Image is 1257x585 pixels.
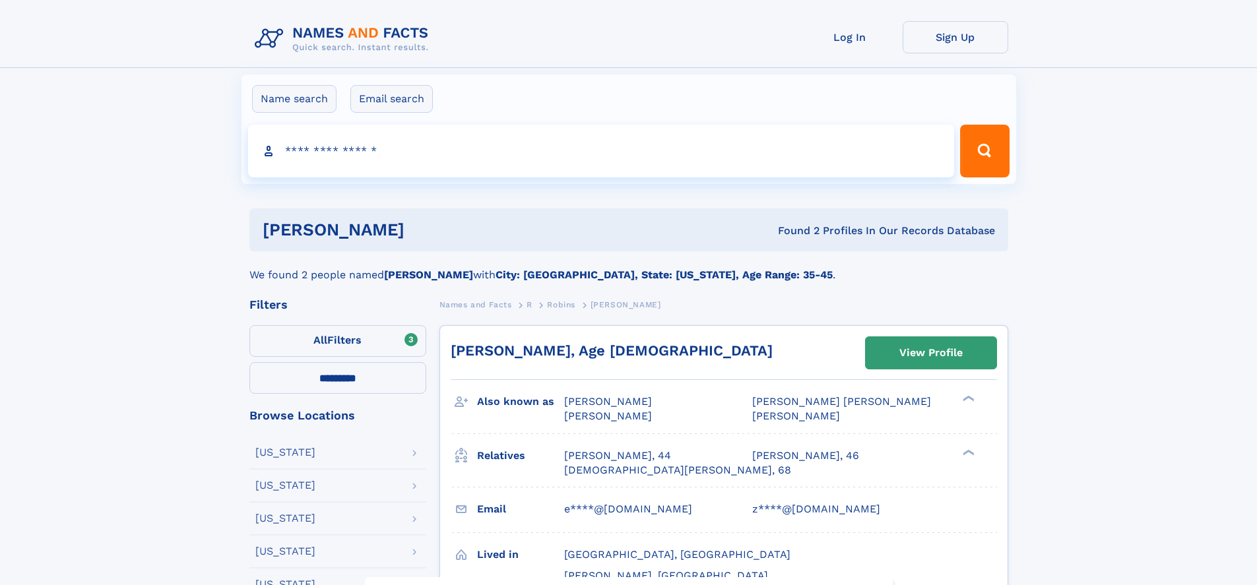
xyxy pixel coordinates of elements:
a: Log In [797,21,903,53]
span: [PERSON_NAME], [GEOGRAPHIC_DATA] [564,569,768,582]
h1: [PERSON_NAME] [263,222,591,238]
label: Email search [350,85,433,113]
div: Browse Locations [249,410,426,421]
h3: Email [477,498,564,520]
label: Filters [249,325,426,357]
span: [PERSON_NAME] [564,395,652,408]
a: [PERSON_NAME], 44 [564,448,671,463]
img: Logo Names and Facts [249,21,439,57]
label: Name search [252,85,337,113]
b: City: [GEOGRAPHIC_DATA], State: [US_STATE], Age Range: 35-45 [496,268,833,281]
button: Search Button [960,125,1009,177]
a: Names and Facts [439,296,512,313]
div: [US_STATE] [255,480,315,491]
div: [US_STATE] [255,513,315,524]
span: [PERSON_NAME] [PERSON_NAME] [752,395,931,408]
span: [PERSON_NAME] [591,300,661,309]
b: [PERSON_NAME] [384,268,473,281]
a: [DEMOGRAPHIC_DATA][PERSON_NAME], 68 [564,463,791,477]
div: ❯ [959,448,975,456]
div: We found 2 people named with . [249,251,1008,283]
h3: Also known as [477,390,564,413]
span: R [527,300,532,309]
span: [PERSON_NAME] [564,410,652,422]
div: Found 2 Profiles In Our Records Database [591,224,995,238]
div: [US_STATE] [255,447,315,458]
span: All [313,334,327,346]
div: ❯ [959,394,975,403]
input: search input [248,125,955,177]
a: [PERSON_NAME], Age [DEMOGRAPHIC_DATA] [451,342,773,359]
a: [PERSON_NAME], 46 [752,448,859,463]
div: Filters [249,299,426,311]
a: R [527,296,532,313]
a: Sign Up [903,21,1008,53]
div: View Profile [899,338,963,368]
span: Robins [547,300,575,309]
span: [PERSON_NAME] [752,410,840,422]
div: [US_STATE] [255,546,315,557]
h3: Lived in [477,543,564,566]
a: View Profile [866,337,996,369]
a: Robins [547,296,575,313]
h3: Relatives [477,445,564,467]
span: [GEOGRAPHIC_DATA], [GEOGRAPHIC_DATA] [564,548,790,561]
